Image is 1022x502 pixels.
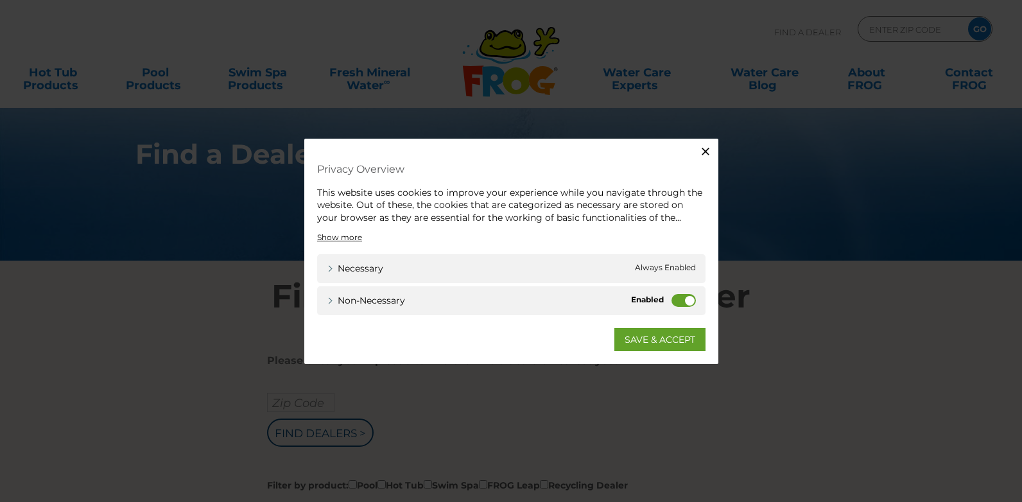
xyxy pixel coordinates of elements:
[317,157,706,180] h4: Privacy Overview
[614,328,706,351] a: SAVE & ACCEPT
[635,262,696,275] span: Always Enabled
[317,186,706,224] div: This website uses cookies to improve your experience while you navigate through the website. Out ...
[327,294,405,307] a: Non-necessary
[317,232,362,243] a: Show more
[327,262,383,275] a: Necessary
